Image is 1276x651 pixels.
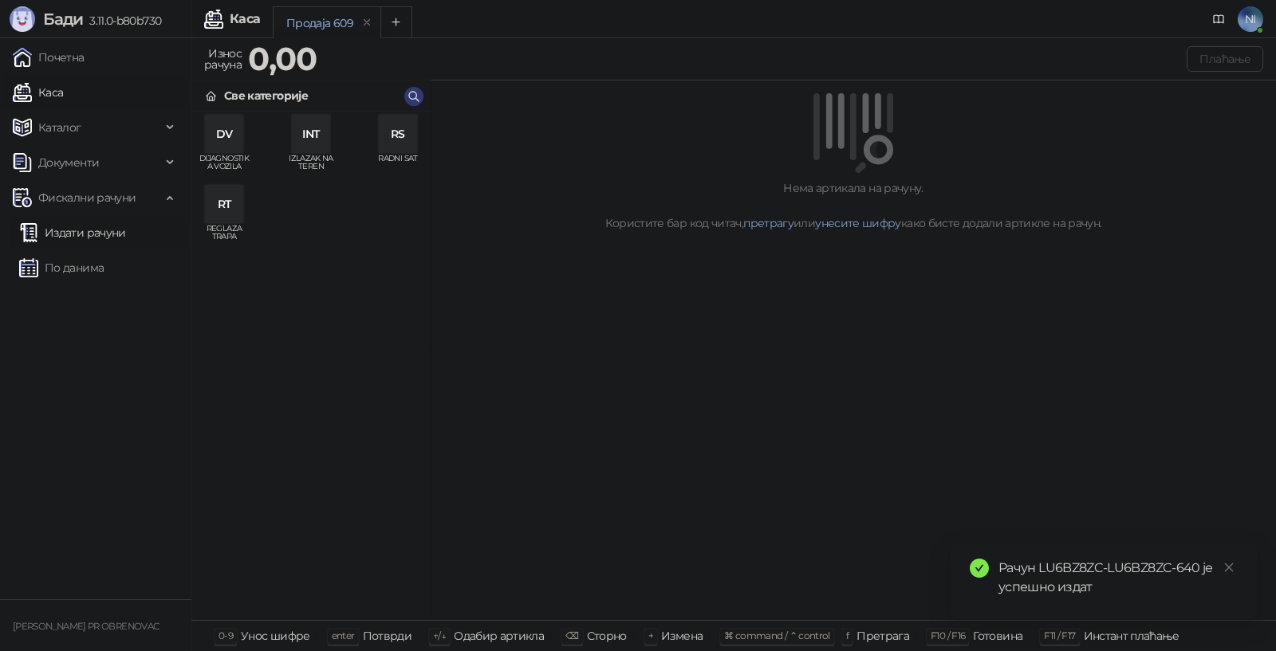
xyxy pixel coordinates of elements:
div: RS [379,115,417,153]
div: Готовина [973,626,1022,646]
span: RADNI SAT [372,155,423,178]
img: Logo [10,6,35,32]
div: RT [205,185,243,223]
div: Износ рачуна [201,43,245,75]
button: Плаћање [1187,46,1263,72]
div: Све категорије [224,87,308,104]
span: NI [1238,6,1263,32]
span: F10 / F16 [931,629,965,641]
div: Унос шифре [241,626,310,646]
a: Документација [1206,6,1231,32]
a: унесите шифру [815,216,901,230]
span: close [1223,562,1235,573]
a: По данима [19,252,104,284]
div: Рачун LU6BZ8ZC-LU6BZ8ZC-640 је успешно издат [998,559,1238,597]
div: Инстант плаћање [1084,626,1179,646]
span: Документи [38,147,99,178]
span: Каталог [38,112,81,143]
div: Нема артикала на рачуну. Користите бар код читач, или како бисте додали артикле на рачун. [450,179,1257,232]
div: grid [192,112,430,620]
div: INT [292,115,330,153]
button: remove [356,16,377,29]
span: + [648,629,653,641]
span: Бади [43,10,83,29]
span: F11 / F17 [1044,629,1075,641]
span: check-circle [970,559,989,578]
span: REGLAZA TRAPA [199,225,250,249]
a: Каса [13,76,63,108]
span: 3.11.0-b80b730 [83,14,161,28]
div: Потврди [363,626,412,646]
a: Издати рачуни [19,217,126,249]
a: претрагу [743,216,794,230]
div: Претрага [857,626,909,646]
span: DIJAGNOSTIKA VOZILA [199,155,250,178]
span: ⌘ command / ⌃ control [724,629,830,641]
div: Сторно [587,626,627,646]
span: enter [332,629,355,641]
span: IZLAZAK NA TEREN [286,155,337,178]
div: DV [205,115,243,153]
a: Close [1220,559,1238,576]
div: Одабир артикла [454,626,544,646]
div: Продаја 609 [286,14,353,32]
button: Add tab [380,6,412,38]
span: Фискални рачуни [38,182,136,214]
span: ↑/↓ [433,629,446,641]
span: f [846,629,849,641]
div: Каса [230,13,260,25]
div: Измена [661,626,703,646]
small: [PERSON_NAME] PR OBRENOVAC [13,621,159,632]
strong: 0,00 [248,39,317,78]
span: ⌫ [565,629,578,641]
span: 0-9 [219,629,233,641]
a: Почетна [13,41,85,73]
